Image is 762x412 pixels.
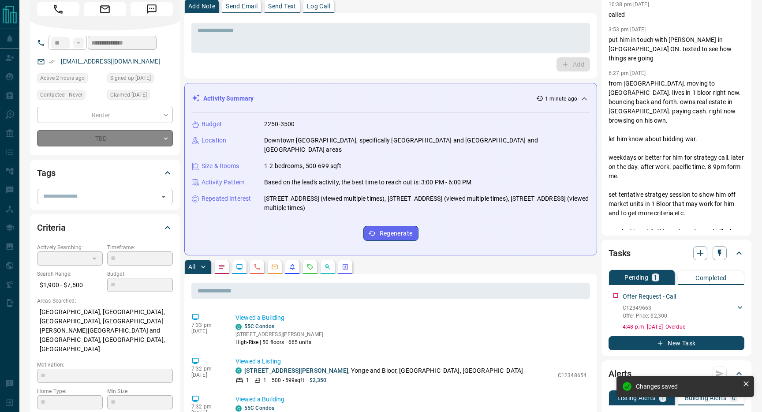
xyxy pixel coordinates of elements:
[246,376,249,384] p: 1
[202,161,239,171] p: Size & Rooms
[623,323,744,331] p: 4:48 p.m. [DATE] - Overdue
[545,95,577,103] p: 1 minute ago
[37,162,173,184] div: Tags
[107,90,173,102] div: Mon Mar 25 2024
[609,363,744,384] div: Alerts
[202,120,222,129] p: Budget
[244,366,523,375] p: , Yonge and Bloor, [GEOGRAPHIC_DATA], [GEOGRAPHIC_DATA]
[235,357,586,366] p: Viewed a Listing
[37,278,103,292] p: $1,900 - $7,500
[609,79,744,246] p: from [GEOGRAPHIC_DATA]. moving to [GEOGRAPHIC_DATA]. lives in 1 bloor right now. bouncing back an...
[40,90,82,99] span: Contacted - Never
[264,161,341,171] p: 1-2 bedrooms, 500-699 sqft
[264,178,471,187] p: Based on the lead's activity, the best time to reach out is: 3:00 PM - 6:00 PM
[609,26,646,33] p: 3:53 pm [DATE]
[110,74,151,82] span: Signed up [DATE]
[609,246,631,260] h2: Tasks
[191,372,222,378] p: [DATE]
[236,263,243,270] svg: Lead Browsing Activity
[324,263,331,270] svg: Opportunities
[131,2,173,16] span: Message
[218,263,225,270] svg: Notes
[235,324,242,330] div: condos.ca
[37,361,173,369] p: Motivation:
[61,58,161,65] a: [EMAIL_ADDRESS][DOMAIN_NAME]
[37,387,103,395] p: Home Type:
[107,387,173,395] p: Min Size:
[37,217,173,238] div: Criteria
[609,70,646,76] p: 6:27 pm [DATE]
[636,383,739,390] div: Changes saved
[623,304,667,312] p: C12349663
[191,404,222,410] p: 7:32 pm
[191,366,222,372] p: 7:32 pm
[609,10,744,19] p: called
[310,376,327,384] p: $2,350
[235,313,586,322] p: Viewed a Building
[37,166,55,180] h2: Tags
[235,338,323,346] p: High-Rise | 50 floors | 665 units
[263,376,266,384] p: 1
[244,405,274,411] a: 55C Condos
[37,243,103,251] p: Actively Searching:
[157,191,170,203] button: Open
[306,263,314,270] svg: Requests
[192,90,590,107] div: Activity Summary1 minute ago
[235,367,242,374] div: condos.ca
[37,73,103,86] div: Mon Aug 18 2025
[40,74,85,82] span: Active 2 hours ago
[609,35,744,63] p: put him in touch with [PERSON_NAME] in [GEOGRAPHIC_DATA] ON. texted to see how things are going
[558,371,586,379] p: C12348654
[254,263,261,270] svg: Calls
[235,395,586,404] p: Viewed a Building
[235,330,323,338] p: [STREET_ADDRESS][PERSON_NAME]
[191,322,222,328] p: 7:33 pm
[37,270,103,278] p: Search Range:
[623,312,667,320] p: Offer Price: $2,300
[107,270,173,278] p: Budget:
[84,2,126,16] span: Email
[37,130,173,146] div: TBD
[37,107,173,123] div: Renter
[244,367,348,374] a: [STREET_ADDRESS][PERSON_NAME]
[110,90,147,99] span: Claimed [DATE]
[191,328,222,334] p: [DATE]
[609,336,744,350] button: New Task
[107,243,173,251] p: Timeframe:
[37,305,173,356] p: [GEOGRAPHIC_DATA], [GEOGRAPHIC_DATA], [GEOGRAPHIC_DATA], [GEOGRAPHIC_DATA][PERSON_NAME][GEOGRAPHI...
[37,297,173,305] p: Areas Searched:
[188,264,195,270] p: All
[264,194,590,213] p: [STREET_ADDRESS] (viewed multiple times), [STREET_ADDRESS] (viewed multiple times), [STREET_ADDRE...
[235,405,242,412] div: condos.ca
[264,120,295,129] p: 2250-3500
[289,263,296,270] svg: Listing Alerts
[342,263,349,270] svg: Agent Actions
[624,274,648,281] p: Pending
[307,3,330,9] p: Log Call
[271,263,278,270] svg: Emails
[609,367,631,381] h2: Alerts
[107,73,173,86] div: Mon Mar 25 2024
[268,3,296,9] p: Send Text
[188,3,215,9] p: Add Note
[623,302,744,322] div: C12349663Offer Price: $2,300
[272,376,304,384] p: 500 - 599 sqft
[609,243,744,264] div: Tasks
[202,136,226,145] p: Location
[695,275,727,281] p: Completed
[49,59,55,65] svg: Email Verified
[202,194,251,203] p: Repeated Interest
[623,292,676,301] p: Offer Request - Call
[226,3,258,9] p: Send Email
[202,178,245,187] p: Activity Pattern
[654,274,657,281] p: 1
[244,323,274,330] a: 55C Condos
[37,2,79,16] span: Call
[37,221,66,235] h2: Criteria
[264,136,590,154] p: Downtown [GEOGRAPHIC_DATA], specifically [GEOGRAPHIC_DATA] and [GEOGRAPHIC_DATA] and [GEOGRAPHIC_...
[363,226,418,241] button: Regenerate
[609,1,649,7] p: 10:38 pm [DATE]
[203,94,254,103] p: Activity Summary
